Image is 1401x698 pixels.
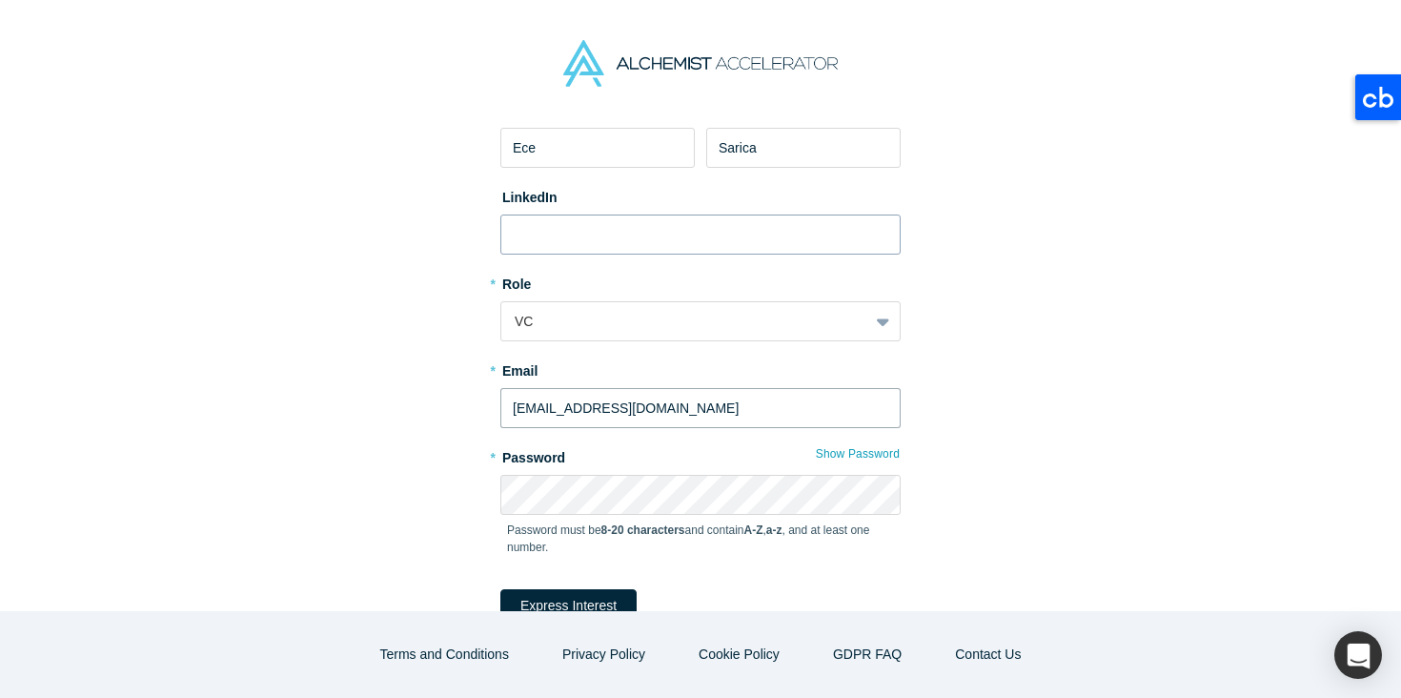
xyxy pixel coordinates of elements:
label: Email [500,355,901,381]
button: Privacy Policy [542,638,665,671]
strong: a-z [766,523,782,537]
label: Role [500,268,901,295]
div: VC [515,312,855,332]
button: Cookie Policy [679,638,800,671]
strong: 8-20 characters [601,523,685,537]
button: Terms and Conditions [360,638,529,671]
input: First Name [500,128,695,168]
p: Password must be and contain , , and at least one number. [507,522,894,556]
button: Show Password [815,441,901,466]
label: Password [500,441,901,468]
input: Last Name [706,128,901,168]
a: GDPR FAQ [813,638,922,671]
button: Contact Us [935,638,1041,671]
strong: A-Z [744,523,763,537]
button: Express Interest [500,589,637,623]
img: Alchemist Accelerator Logo [563,40,838,87]
label: LinkedIn [500,181,558,208]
